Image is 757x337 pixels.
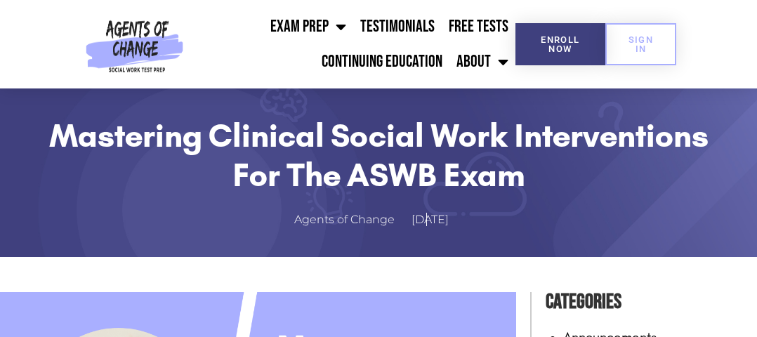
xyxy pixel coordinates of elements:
a: Testimonials [353,9,442,44]
a: [DATE] [412,210,463,230]
a: Free Tests [442,9,515,44]
nav: Menu [188,9,516,79]
span: SIGN IN [628,35,654,53]
h1: Mastering Clinical Social Work Interventions for the ASWB Exam [35,116,722,195]
span: Enroll Now [538,35,582,53]
a: Continuing Education [315,44,449,79]
a: Agents of Change [294,210,409,230]
span: Agents of Change [294,210,395,230]
a: Enroll Now [515,23,605,65]
a: About [449,44,515,79]
h4: Categories [546,285,757,319]
a: SIGN IN [605,23,677,65]
a: Exam Prep [263,9,353,44]
time: [DATE] [412,213,449,226]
